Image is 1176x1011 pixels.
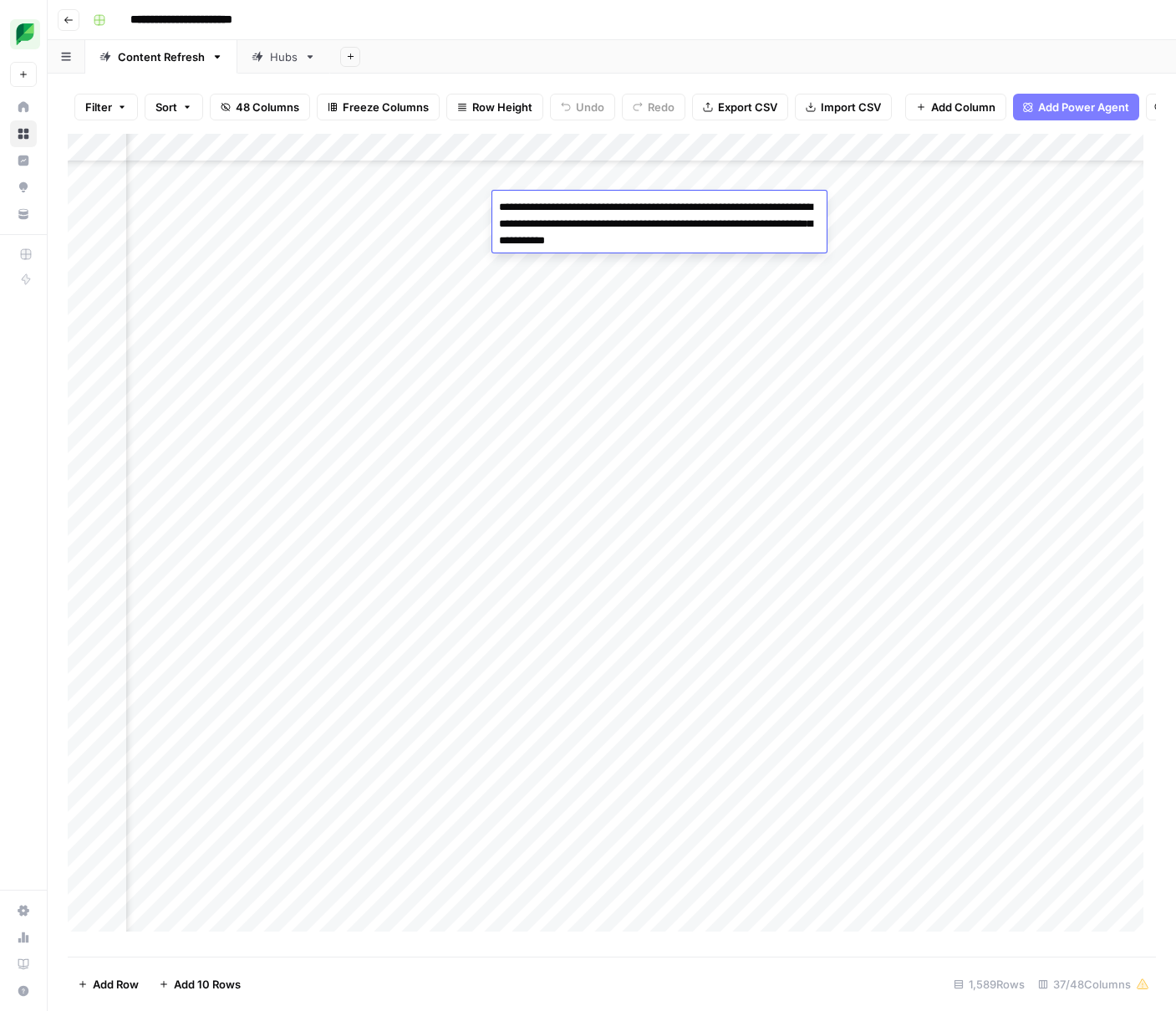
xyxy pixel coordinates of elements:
span: Freeze Columns [343,99,429,115]
div: 1,589 Rows [947,971,1031,998]
a: Browse [10,120,37,147]
div: Content Refresh [118,49,205,65]
button: Freeze Columns [317,94,440,120]
button: Help + Support [10,978,37,1004]
a: Settings [10,897,37,924]
span: Add Column [931,99,995,115]
button: Add Column [905,94,1006,120]
button: Sort [145,94,203,120]
span: Filter [85,99,112,115]
a: Hubs [237,40,330,74]
a: Learning Hub [10,951,37,978]
button: Workspace: SproutSocial [10,13,37,55]
button: Add Power Agent [1013,94,1139,120]
span: Undo [576,99,604,115]
button: Undo [550,94,615,120]
button: Add 10 Rows [149,971,251,998]
a: Opportunities [10,174,37,201]
a: Content Refresh [85,40,237,74]
a: Your Data [10,201,37,227]
span: Row Height [472,99,532,115]
span: Sort [155,99,177,115]
button: Add Row [68,971,149,998]
button: Filter [74,94,138,120]
button: 48 Columns [210,94,310,120]
span: Add Row [93,976,139,993]
span: Add 10 Rows [174,976,241,993]
a: Insights [10,147,37,174]
button: Export CSV [692,94,788,120]
a: Home [10,94,37,120]
span: 48 Columns [236,99,299,115]
span: Import CSV [821,99,881,115]
span: Redo [648,99,675,115]
div: Hubs [270,49,298,65]
div: 37/48 Columns [1031,971,1156,998]
button: Import CSV [795,94,892,120]
span: Add Power Agent [1038,99,1129,115]
span: Export CSV [718,99,777,115]
img: SproutSocial Logo [10,19,40,49]
button: Redo [622,94,685,120]
a: Usage [10,924,37,951]
button: Row Height [446,94,543,120]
